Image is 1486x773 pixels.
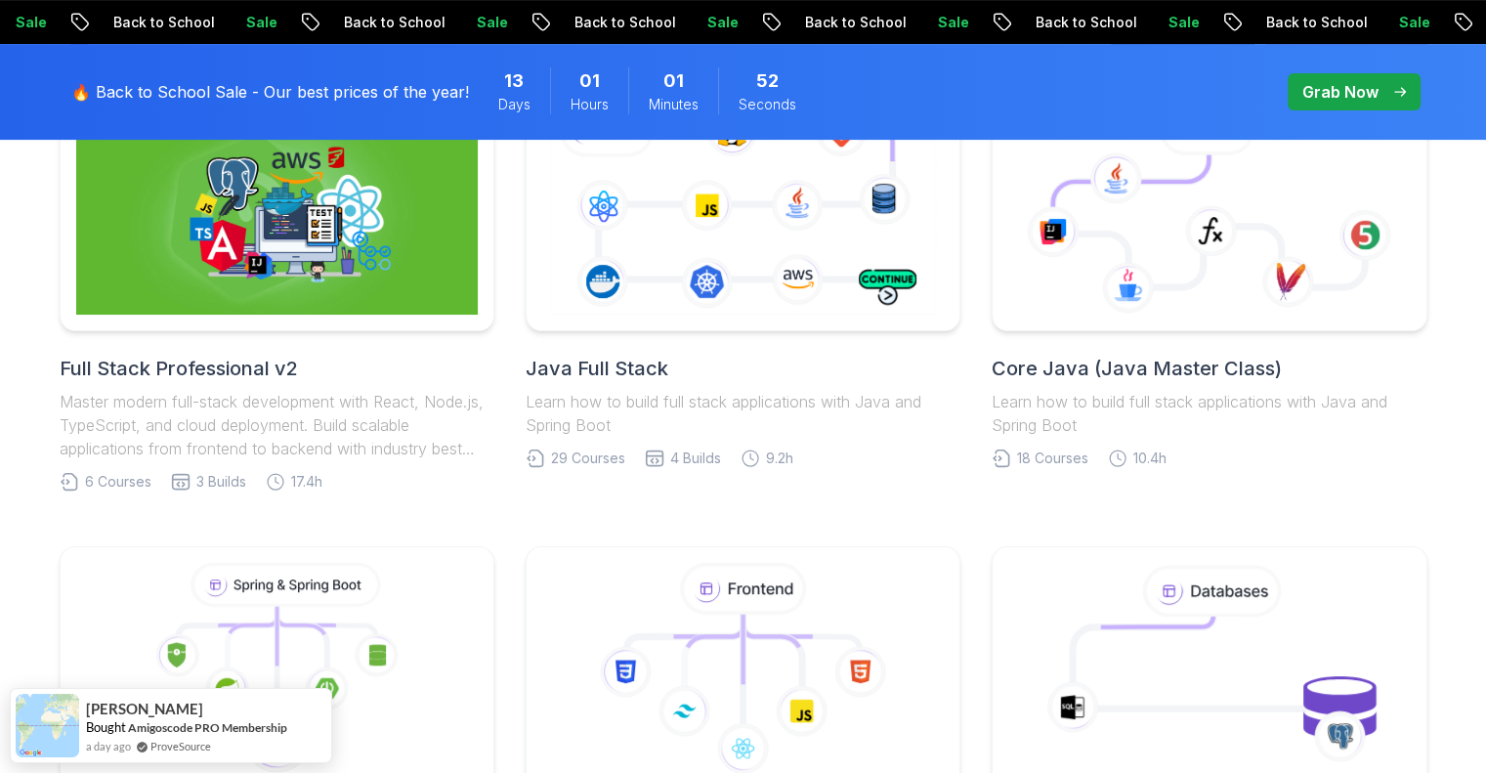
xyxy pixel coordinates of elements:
[526,390,960,437] p: Learn how to build full stack applications with Java and Spring Boot
[76,104,478,315] img: Full Stack Professional v2
[526,355,960,382] h2: Java Full Stack
[221,13,283,32] p: Sale
[766,449,793,468] span: 9.2h
[1302,80,1379,104] p: Grab Now
[1133,449,1167,468] span: 10.4h
[992,87,1426,468] a: Core Java (Java Master Class)Learn how to build full stack applications with Java and Spring Boot...
[85,472,151,492] span: 6 Courses
[1010,13,1143,32] p: Back to School
[86,701,203,717] span: [PERSON_NAME]
[670,449,721,468] span: 4 Builds
[128,720,287,735] a: Amigoscode PRO Membership
[318,13,451,32] p: Back to School
[739,95,796,114] span: Seconds
[1017,449,1088,468] span: 18 Courses
[551,449,625,468] span: 29 Courses
[60,355,494,382] h2: Full Stack Professional v2
[526,87,960,468] a: Java Full StackLearn how to build full stack applications with Java and Spring Boot29 Courses4 Bu...
[571,95,609,114] span: Hours
[60,390,494,460] p: Master modern full-stack development with React, Node.js, TypeScript, and cloud deployment. Build...
[71,80,469,104] p: 🔥 Back to School Sale - Our best prices of the year!
[756,67,779,95] span: 52 Seconds
[579,67,600,95] span: 1 Hours
[649,95,699,114] span: Minutes
[16,694,79,757] img: provesource social proof notification image
[663,67,684,95] span: 1 Minutes
[60,87,494,492] a: Full Stack Professional v2Full Stack Professional v2Master modern full-stack development with Rea...
[196,472,246,492] span: 3 Builds
[780,13,913,32] p: Back to School
[913,13,975,32] p: Sale
[992,355,1426,382] h2: Core Java (Java Master Class)
[549,13,682,32] p: Back to School
[291,472,322,492] span: 17.4h
[88,13,221,32] p: Back to School
[86,738,131,754] span: a day ago
[682,13,744,32] p: Sale
[498,95,531,114] span: Days
[1241,13,1374,32] p: Back to School
[1143,13,1206,32] p: Sale
[86,719,126,735] span: Bought
[451,13,514,32] p: Sale
[150,738,211,754] a: ProveSource
[1374,13,1436,32] p: Sale
[504,67,524,95] span: 13 Days
[992,390,1426,437] p: Learn how to build full stack applications with Java and Spring Boot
